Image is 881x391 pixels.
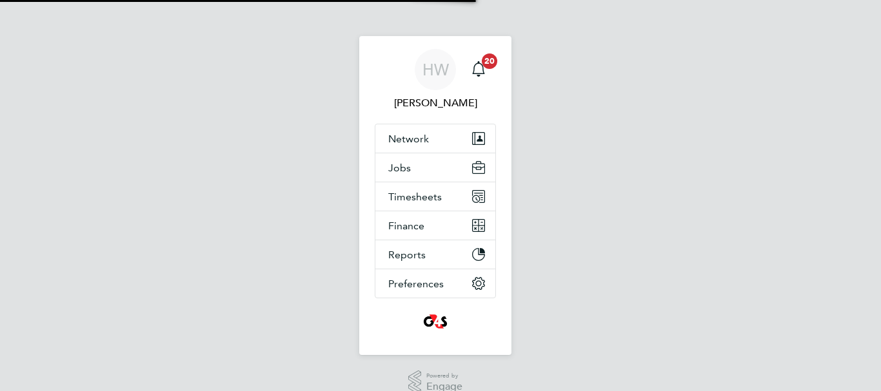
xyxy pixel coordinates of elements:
button: Finance [375,211,495,240]
span: Finance [388,220,424,232]
span: Timesheets [388,191,442,203]
button: Reports [375,240,495,269]
span: Powered by [426,370,462,381]
span: Helen Wright [375,95,496,111]
span: Jobs [388,162,411,174]
nav: Main navigation [359,36,511,355]
span: Reports [388,249,426,261]
span: Preferences [388,278,444,290]
img: g4s4-logo-retina.png [420,311,451,332]
span: Network [388,133,429,145]
button: Timesheets [375,182,495,211]
button: Network [375,124,495,153]
a: 20 [466,49,491,90]
span: HW [422,61,449,78]
a: Go to home page [375,311,496,332]
button: Preferences [375,269,495,298]
button: Jobs [375,153,495,182]
span: 20 [482,53,497,69]
a: HW[PERSON_NAME] [375,49,496,111]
